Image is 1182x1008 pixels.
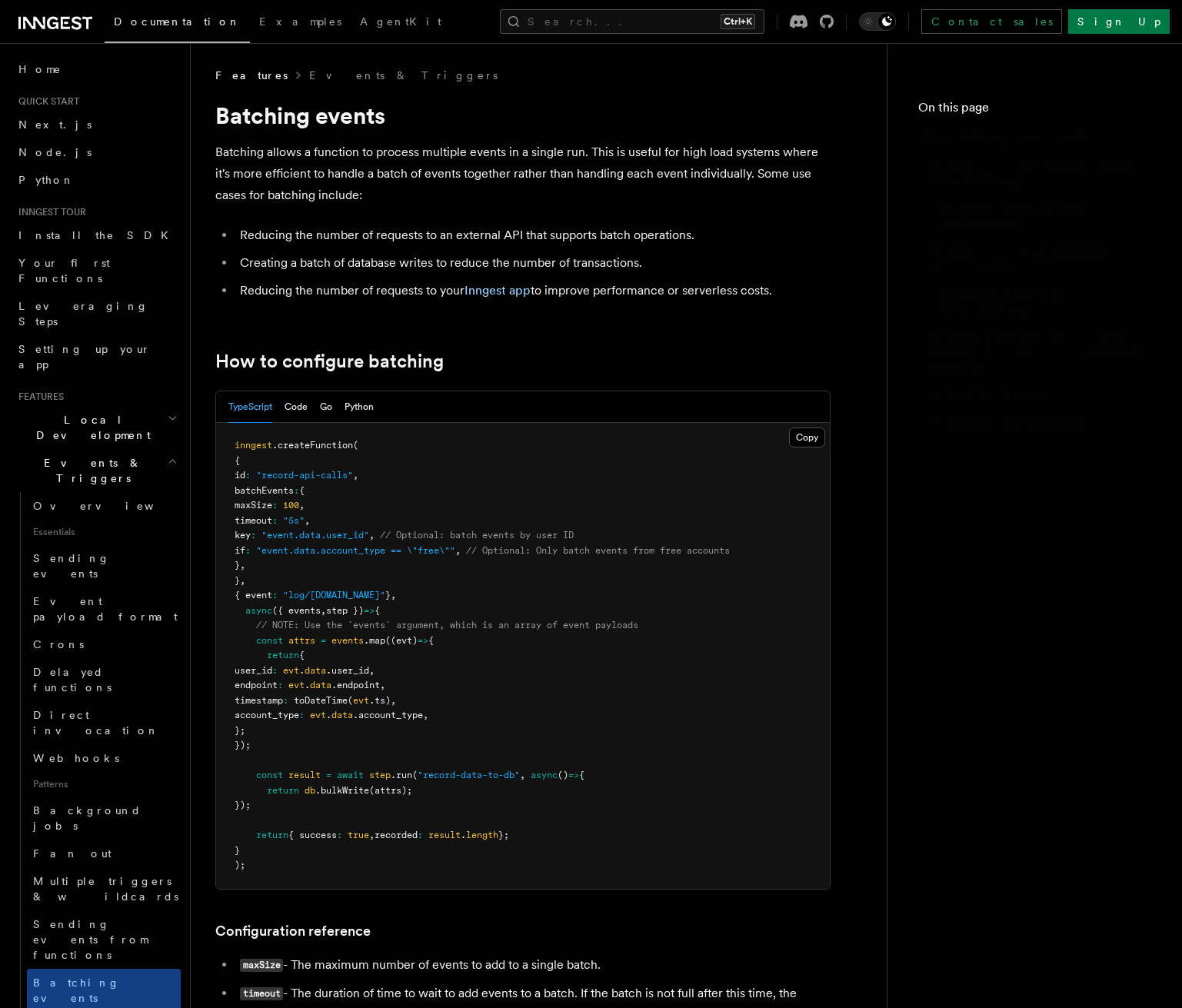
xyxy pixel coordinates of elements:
a: Inngest app [464,283,531,298]
span: timeout [235,515,272,526]
span: attrs [288,635,315,646]
span: maxSize [235,500,272,511]
span: , [305,515,310,526]
span: : [272,515,278,526]
span: : [272,590,278,600]
span: endpoint [235,680,278,690]
span: .map [364,635,385,646]
span: { [299,650,305,660]
a: Overview [27,492,181,520]
span: } [385,590,391,600]
a: Combining with other flow control methods [927,323,1151,381]
span: { [299,485,305,496]
span: // Optional: batch events by user ID [380,530,574,541]
span: Patterns [27,772,181,797]
span: user_id [235,665,272,676]
span: { [579,770,584,780]
a: How to configure batching [215,351,444,372]
code: maxSize [240,959,283,972]
a: Fan out [27,840,181,867]
button: Toggle dark mode [859,12,896,31]
span: Direct invocation [33,709,159,737]
span: : [251,530,256,541]
a: Leveraging Steps [12,292,181,335]
span: => [418,635,428,646]
span: Event payload format [33,595,178,623]
span: "record-data-to-db" [418,770,520,780]
span: , [299,500,305,511]
span: Python [18,174,75,186]
a: Next.js [12,111,181,138]
span: , [321,605,326,616]
span: result [428,830,461,840]
span: : [278,680,283,690]
span: "5s" [283,515,305,526]
span: db [305,785,315,796]
span: Documentation [114,15,241,28]
span: , [391,590,396,600]
span: , [391,695,396,706]
span: evt [310,710,326,720]
span: Background jobs [33,804,142,832]
span: => [364,605,375,616]
a: Python [12,166,181,194]
span: step }) [326,605,364,616]
a: Delayed functions [27,658,181,701]
span: Further reference [934,415,1080,431]
span: , [369,530,375,541]
li: - The maximum number of events to add to a single batch. [235,954,831,976]
li: Reducing the number of requests to your to improve performance or serverless costs. [235,280,831,301]
button: Search...Ctrl+K [500,9,764,34]
span: How to configure batching [934,157,1151,188]
span: Node.js [18,146,92,158]
span: Quick start [12,95,79,108]
span: . [461,830,466,840]
span: .user_id [326,665,369,676]
a: Events & Triggers [309,68,498,83]
a: Setting up your app [12,335,181,378]
span: evt [353,695,369,706]
span: ( [412,770,418,780]
span: Webhooks [33,752,119,764]
span: { [428,635,434,646]
span: return [256,830,288,840]
span: { [375,605,380,616]
span: Crons [33,638,84,650]
span: , [240,575,245,586]
span: , [520,770,525,780]
span: step [369,770,391,780]
span: { [235,455,240,466]
button: Copy [789,427,825,447]
a: Multiple triggers & wildcards [27,867,181,910]
span: return [267,785,299,796]
code: timeout [240,987,283,1000]
a: Install the SDK [12,221,181,249]
span: Examples [259,15,341,28]
span: .createFunction [272,440,353,451]
span: . [305,680,310,690]
span: Combining with other flow control methods [934,329,1151,375]
span: . [326,710,331,720]
span: const [256,635,283,646]
span: Sending events [33,552,110,580]
button: Local Development [12,406,181,449]
span: How batching works [934,243,1151,274]
span: () [558,770,568,780]
a: Batching events [918,123,1151,151]
span: ((evt) [385,635,418,646]
span: // NOTE: Use the `events` argument, which is an array of event payloads [256,620,638,630]
span: Overview [33,500,191,512]
span: } [235,560,240,571]
span: async [531,770,558,780]
a: Examples [250,5,351,42]
a: Your first Functions [12,249,181,292]
button: TypeScript [228,391,272,423]
span: }; [235,725,245,736]
span: Install the SDK [18,229,178,241]
a: Configuration reference [215,920,371,942]
span: Inngest tour [12,206,86,218]
span: evt [283,665,299,676]
li: Reducing the number of requests to an external API that supports batch operations. [235,225,831,246]
button: Python [345,391,374,423]
a: Node.js [12,138,181,166]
